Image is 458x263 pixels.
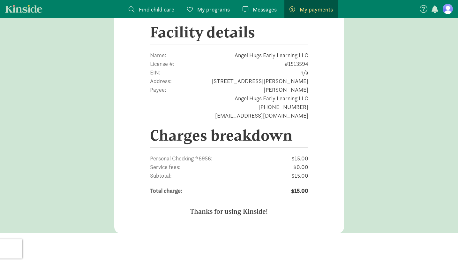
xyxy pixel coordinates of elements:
span: My programs [197,5,230,14]
span: EIN: [150,68,241,77]
span: Total charge: [150,186,237,195]
span: #1513594 [239,59,308,68]
span: [STREET_ADDRESS][PERSON_NAME] [203,77,308,85]
h2: Facility details [150,23,308,44]
a: Kinside [5,5,42,13]
span: License #: [150,59,233,68]
span: Address: [150,77,197,85]
span: $0.00 [244,163,308,171]
span: Name: [150,51,208,59]
span: Service fees: [150,163,238,171]
span: Find child care [139,5,174,14]
span: My payments [300,5,333,14]
span: $15.00 [243,171,308,180]
span: Subtotal: [150,171,237,180]
div: Thanks for using Kinside! [150,201,308,215]
span: $15.00 [243,186,308,195]
span: Personal Checking *6956: [150,154,237,163]
h2: Charges breakdown [150,126,308,148]
span: [PERSON_NAME] Angel Hugs Early Learning LLC [PHONE_NUMBER] [EMAIL_ADDRESS][DOMAIN_NAME] [205,85,308,120]
span: n/a [247,68,308,77]
span: $15.00 [243,154,308,163]
span: Messages [253,5,277,14]
span: Angel Hugs Early Learning LLC [214,51,308,59]
span: Payee: [150,85,199,120]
